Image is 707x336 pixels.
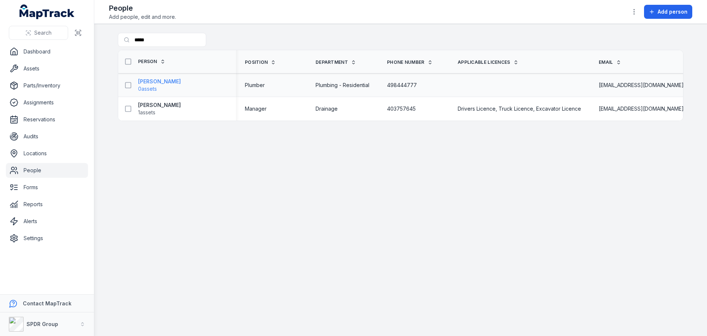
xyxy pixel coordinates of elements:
[6,95,88,110] a: Assignments
[9,26,68,40] button: Search
[6,197,88,212] a: Reports
[6,129,88,144] a: Audits
[6,163,88,178] a: People
[644,5,692,19] button: Add person
[6,61,88,76] a: Assets
[387,59,425,65] span: Phone Number
[138,78,181,93] a: [PERSON_NAME]0assets
[138,101,181,116] a: [PERSON_NAME]1assets
[6,44,88,59] a: Dashboard
[6,112,88,127] a: Reservations
[599,59,621,65] a: Email
[109,13,176,21] span: Add people, edit and more.
[599,59,613,65] span: Email
[599,82,684,89] span: [EMAIL_ADDRESS][DOMAIN_NAME]
[599,105,684,112] span: [EMAIL_ADDRESS][DOMAIN_NAME]
[109,3,176,13] h2: People
[6,231,88,246] a: Settings
[458,105,581,112] span: Drivers Licence, Truck Licence, Excavator Licence
[245,82,265,89] span: Plumber
[387,105,416,112] span: 403757645
[23,300,71,306] strong: Contact MapTrack
[27,321,58,327] strong: SPDR Group
[387,82,417,89] span: 498444777
[245,105,267,112] span: Manager
[6,78,88,93] a: Parts/Inventory
[138,59,165,65] a: Person
[316,105,338,112] span: Drainage
[138,101,181,109] strong: [PERSON_NAME]
[245,59,276,65] a: Position
[658,8,687,15] span: Add person
[458,59,510,65] span: Applicable Licences
[138,109,155,116] span: 1 assets
[6,214,88,229] a: Alerts
[34,29,52,37] span: Search
[138,78,181,85] strong: [PERSON_NAME]
[316,59,348,65] span: Department
[245,59,268,65] span: Position
[20,4,75,19] a: MapTrack
[138,85,157,93] span: 0 assets
[458,59,518,65] a: Applicable Licences
[316,82,369,89] span: Plumbing - Residential
[6,180,88,195] a: Forms
[138,59,157,65] span: Person
[6,146,88,161] a: Locations
[387,59,433,65] a: Phone Number
[316,59,356,65] a: Department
